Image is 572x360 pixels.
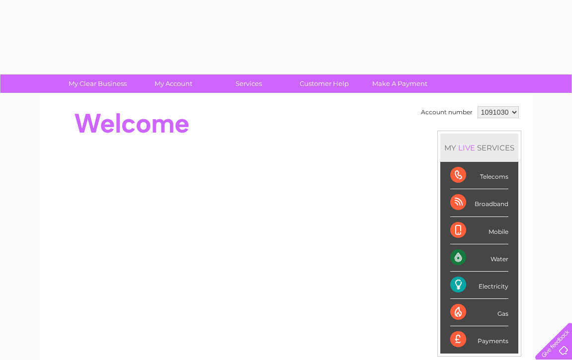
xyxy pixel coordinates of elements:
a: My Account [132,74,214,93]
div: Payments [450,326,508,353]
a: Make A Payment [359,74,441,93]
td: Account number [418,104,475,121]
a: My Clear Business [57,74,139,93]
a: Customer Help [283,74,365,93]
div: Electricity [450,272,508,299]
div: Telecoms [450,162,508,189]
div: Gas [450,299,508,326]
div: Broadband [450,189,508,216]
div: LIVE [456,143,477,152]
div: Water [450,244,508,272]
div: Mobile [450,217,508,244]
div: MY SERVICES [440,134,518,162]
a: Services [208,74,290,93]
